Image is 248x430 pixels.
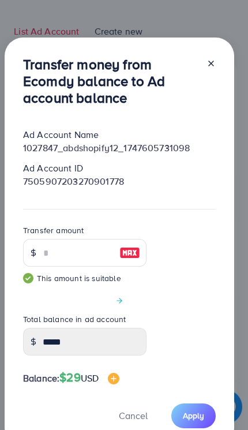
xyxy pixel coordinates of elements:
div: 7505907203270901778 [14,175,225,188]
small: This amount is suitable [23,272,146,284]
button: Cancel [104,403,162,428]
label: Total balance in ad account [23,313,126,325]
button: Apply [171,403,216,428]
span: Balance: [23,372,59,385]
div: 1027847_abdshopify12_1747605731098 [14,141,225,155]
h3: Transfer money from Ecomdy balance to Ad account balance [23,56,197,106]
img: guide [23,273,33,283]
span: Apply [183,410,204,421]
div: Ad Account ID [14,162,225,175]
img: image [119,246,140,260]
img: image [108,373,119,384]
label: Transfer amount [23,225,84,236]
span: USD [81,372,99,384]
div: Ad Account Name [14,128,225,141]
span: Cancel [119,409,148,422]
h4: $29 [59,371,119,385]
